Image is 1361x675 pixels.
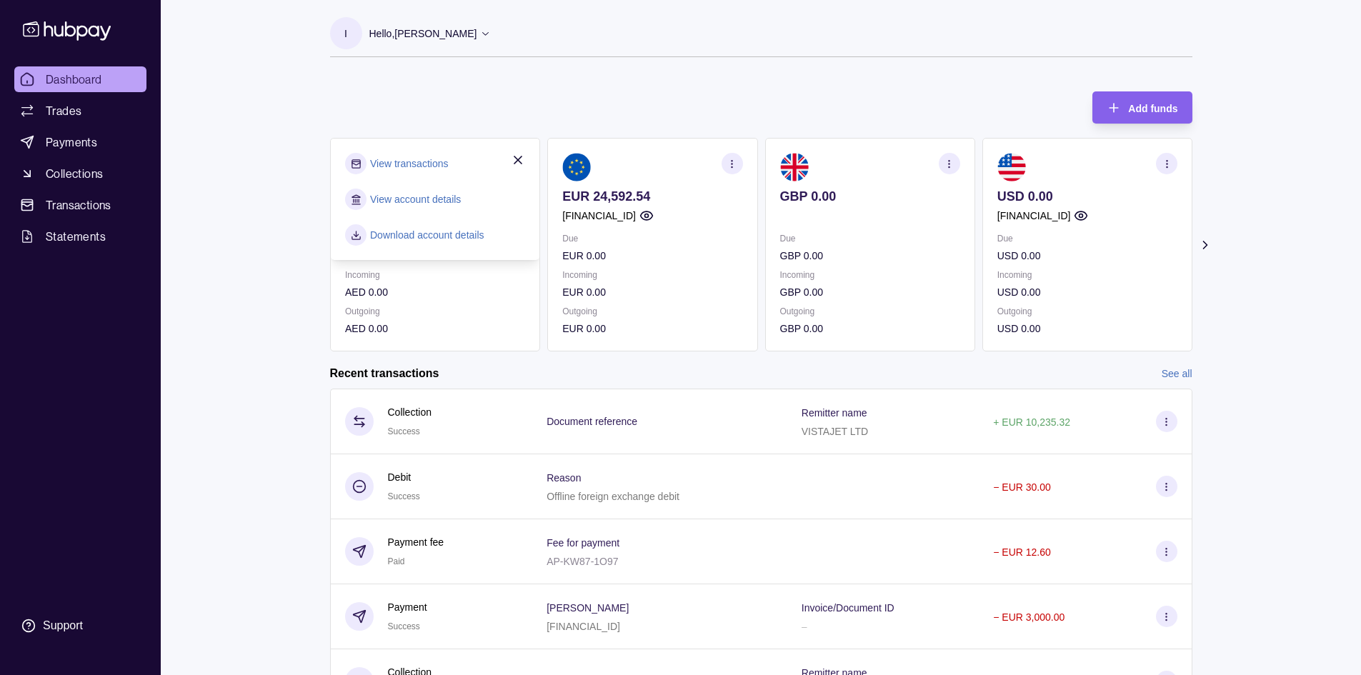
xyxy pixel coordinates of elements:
[779,267,959,283] p: Incoming
[779,304,959,319] p: Outgoing
[14,66,146,92] a: Dashboard
[345,304,525,319] p: Outgoing
[779,189,959,204] p: GBP 0.00
[997,248,1177,264] p: USD 0.00
[547,491,679,502] p: Offline foreign exchange debit
[14,98,146,124] a: Trades
[388,491,420,501] span: Success
[562,321,742,336] p: EUR 0.00
[993,481,1051,493] p: − EUR 30.00
[562,248,742,264] p: EUR 0.00
[997,189,1177,204] p: USD 0.00
[370,191,461,207] a: View account details
[779,153,808,181] img: gb
[14,161,146,186] a: Collections
[46,165,103,182] span: Collections
[14,224,146,249] a: Statements
[997,321,1177,336] p: USD 0.00
[779,284,959,300] p: GBP 0.00
[562,153,591,181] img: eu
[993,611,1065,623] p: − EUR 3,000.00
[547,472,581,484] p: Reason
[46,71,102,88] span: Dashboard
[388,534,444,550] p: Payment fee
[993,416,1070,428] p: + EUR 10,235.32
[345,267,525,283] p: Incoming
[802,621,807,632] p: –
[14,611,146,641] a: Support
[46,196,111,214] span: Transactions
[388,621,420,631] span: Success
[562,189,742,204] p: EUR 24,592.54
[330,366,439,381] h2: Recent transactions
[562,208,636,224] p: [FINANCIAL_ID]
[388,556,405,566] span: Paid
[779,231,959,246] p: Due
[562,231,742,246] p: Due
[997,284,1177,300] p: USD 0.00
[46,102,81,119] span: Trades
[802,407,867,419] p: Remitter name
[388,599,427,615] p: Payment
[345,321,525,336] p: AED 0.00
[997,208,1070,224] p: [FINANCIAL_ID]
[46,134,97,151] span: Payments
[802,602,894,614] p: Invoice/Document ID
[388,426,420,436] span: Success
[547,556,618,567] p: AP-KW87-1O97
[388,469,420,485] p: Debit
[547,621,620,632] p: [FINANCIAL_ID]
[562,304,742,319] p: Outgoing
[997,231,1177,246] p: Due
[547,416,637,427] p: Document reference
[802,426,868,437] p: VISTAJET LTD
[369,26,477,41] p: Hello, [PERSON_NAME]
[993,546,1051,558] p: − EUR 12.60
[1162,366,1192,381] a: See all
[14,192,146,218] a: Transactions
[997,153,1025,181] img: us
[547,537,619,549] p: Fee for payment
[997,304,1177,319] p: Outgoing
[344,26,347,41] p: I
[1128,103,1177,114] span: Add funds
[46,228,106,245] span: Statements
[1092,91,1192,124] button: Add funds
[370,156,448,171] a: View transactions
[997,267,1177,283] p: Incoming
[14,129,146,155] a: Payments
[779,321,959,336] p: GBP 0.00
[388,404,432,420] p: Collection
[345,284,525,300] p: AED 0.00
[43,618,83,634] div: Support
[562,284,742,300] p: EUR 0.00
[562,267,742,283] p: Incoming
[370,227,484,243] a: Download account details
[547,602,629,614] p: [PERSON_NAME]
[779,248,959,264] p: GBP 0.00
